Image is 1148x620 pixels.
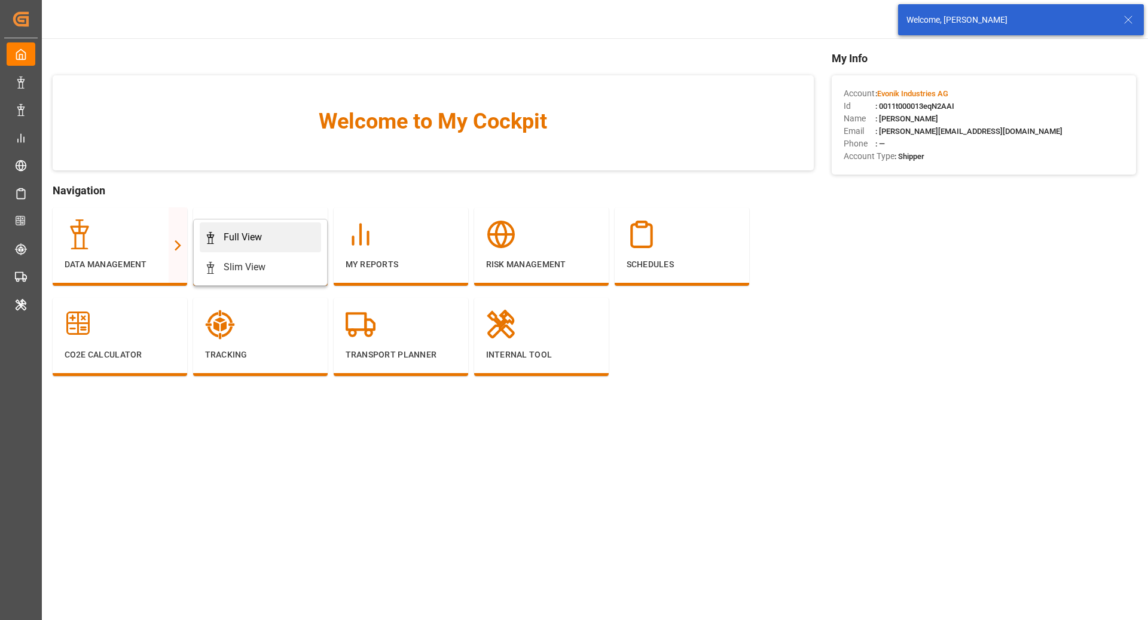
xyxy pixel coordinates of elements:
p: Internal Tool [486,349,597,361]
a: Full View [200,222,321,252]
span: Account [844,87,875,100]
span: My Info [832,50,1136,66]
span: Welcome to My Cockpit [77,105,790,138]
a: Slim View [200,252,321,282]
span: : — [875,139,885,148]
span: : Shipper [894,152,924,161]
p: CO2e Calculator [65,349,175,361]
span: Account Type [844,150,894,163]
p: Transport Planner [346,349,456,361]
p: Tracking [205,349,316,361]
p: Schedules [627,258,737,271]
p: Risk Management [486,258,597,271]
span: Email [844,125,875,138]
div: Welcome, [PERSON_NAME] [906,14,1112,26]
span: : 0011t000013eqN2AAI [875,102,954,111]
span: Navigation [53,182,814,198]
span: : [875,89,948,98]
span: : [PERSON_NAME][EMAIL_ADDRESS][DOMAIN_NAME] [875,127,1062,136]
div: Slim View [224,260,265,274]
span: Phone [844,138,875,150]
p: My Reports [346,258,456,271]
span: Name [844,112,875,125]
span: Evonik Industries AG [877,89,948,98]
span: : [PERSON_NAME] [875,114,938,123]
p: Data Management [65,258,175,271]
span: Id [844,100,875,112]
div: Full View [224,230,262,245]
